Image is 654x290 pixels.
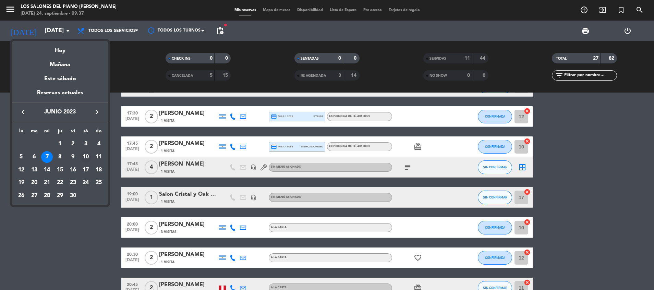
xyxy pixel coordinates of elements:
[93,177,105,189] div: 25
[28,151,40,163] div: 6
[12,41,108,55] div: Hoy
[80,137,93,150] td: 3 de junio de 2023
[28,127,41,138] th: martes
[66,176,80,189] td: 23 de junio de 2023
[41,151,53,163] div: 7
[66,127,80,138] th: viernes
[15,190,27,202] div: 26
[12,55,108,69] div: Mañana
[93,138,105,150] div: 4
[80,176,93,189] td: 24 de junio de 2023
[80,127,93,138] th: sábado
[28,189,41,202] td: 27 de junio de 2023
[66,137,80,150] td: 2 de junio de 2023
[15,177,27,189] div: 19
[53,150,66,164] td: 8 de junio de 2023
[67,151,79,163] div: 9
[80,164,92,176] div: 17
[92,164,105,177] td: 18 de junio de 2023
[67,164,79,176] div: 16
[53,164,66,177] td: 15 de junio de 2023
[28,164,40,176] div: 13
[19,108,27,116] i: keyboard_arrow_left
[54,138,66,150] div: 1
[80,151,92,163] div: 10
[29,108,91,117] span: junio 2023
[40,150,53,164] td: 7 de junio de 2023
[41,190,53,202] div: 28
[93,164,105,176] div: 18
[40,127,53,138] th: miércoles
[54,164,66,176] div: 15
[66,150,80,164] td: 9 de junio de 2023
[28,150,41,164] td: 6 de junio de 2023
[15,151,27,163] div: 5
[92,127,105,138] th: domingo
[17,108,29,117] button: keyboard_arrow_left
[28,190,40,202] div: 27
[12,69,108,88] div: Este sábado
[80,138,92,150] div: 3
[92,150,105,164] td: 11 de junio de 2023
[15,137,53,150] td: JUN.
[54,190,66,202] div: 29
[53,137,66,150] td: 1 de junio de 2023
[41,164,53,176] div: 14
[54,177,66,189] div: 22
[40,189,53,202] td: 28 de junio de 2023
[93,108,101,116] i: keyboard_arrow_right
[15,150,28,164] td: 5 de junio de 2023
[66,189,80,202] td: 30 de junio de 2023
[53,189,66,202] td: 29 de junio de 2023
[53,127,66,138] th: jueves
[92,176,105,189] td: 25 de junio de 2023
[91,108,103,117] button: keyboard_arrow_right
[28,177,40,189] div: 20
[15,127,28,138] th: lunes
[80,177,92,189] div: 24
[92,137,105,150] td: 4 de junio de 2023
[40,176,53,189] td: 21 de junio de 2023
[41,177,53,189] div: 21
[80,150,93,164] td: 10 de junio de 2023
[15,189,28,202] td: 26 de junio de 2023
[93,151,105,163] div: 11
[67,177,79,189] div: 23
[54,151,66,163] div: 8
[28,176,41,189] td: 20 de junio de 2023
[15,164,28,177] td: 12 de junio de 2023
[67,138,79,150] div: 2
[53,176,66,189] td: 22 de junio de 2023
[67,190,79,202] div: 30
[15,176,28,189] td: 19 de junio de 2023
[28,164,41,177] td: 13 de junio de 2023
[40,164,53,177] td: 14 de junio de 2023
[80,164,93,177] td: 17 de junio de 2023
[12,88,108,102] div: Reservas actuales
[15,164,27,176] div: 12
[66,164,80,177] td: 16 de junio de 2023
